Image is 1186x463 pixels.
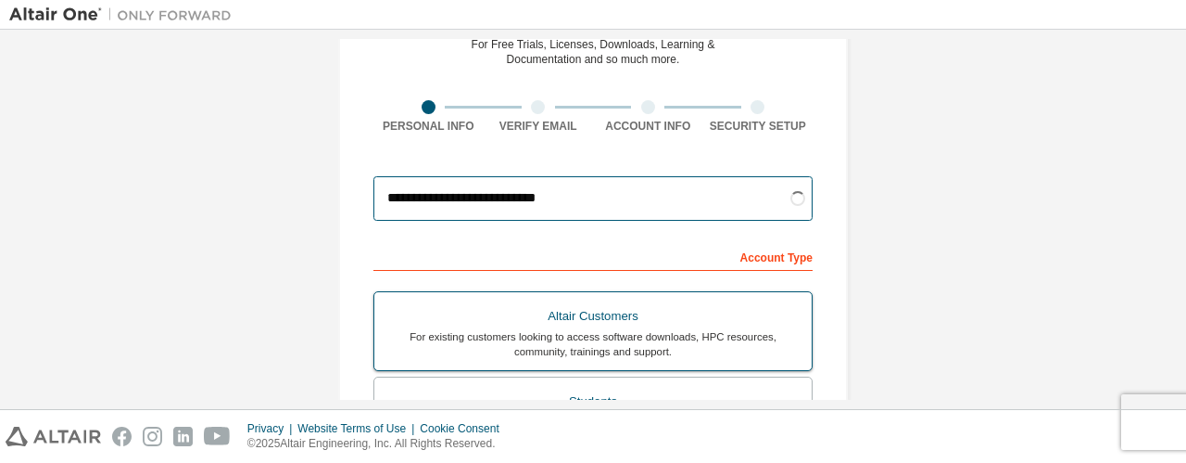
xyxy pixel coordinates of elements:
div: Cookie Consent [420,421,510,436]
div: For existing customers looking to access software downloads, HPC resources, community, trainings ... [385,329,801,359]
img: linkedin.svg [173,427,193,446]
img: instagram.svg [143,427,162,446]
div: Personal Info [373,119,484,134]
div: Website Terms of Use [297,421,420,436]
img: youtube.svg [204,427,231,446]
div: Students [385,389,801,415]
div: Security Setup [703,119,814,134]
div: Privacy [247,421,297,436]
div: Verify Email [484,119,594,134]
img: altair_logo.svg [6,427,101,446]
img: facebook.svg [112,427,132,446]
p: © 2025 Altair Engineering, Inc. All Rights Reserved. [247,436,511,452]
div: Account Info [593,119,703,134]
div: For Free Trials, Licenses, Downloads, Learning & Documentation and so much more. [472,37,715,67]
div: Account Type [373,241,813,271]
div: Altair Customers [385,303,801,329]
img: Altair One [9,6,241,24]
